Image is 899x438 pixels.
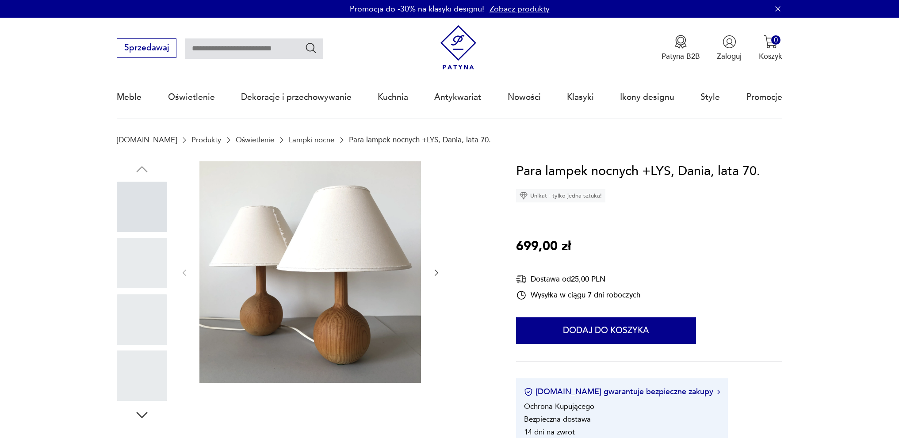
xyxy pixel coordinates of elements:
img: Ikona dostawy [516,274,527,285]
a: Antykwariat [434,77,481,118]
img: Ikona medalu [674,35,688,49]
p: Patyna B2B [662,51,700,61]
li: Bezpieczna dostawa [524,414,591,424]
button: Dodaj do koszyka [516,317,696,344]
p: Koszyk [759,51,782,61]
a: Sprzedawaj [117,45,176,52]
li: Ochrona Kupującego [524,401,594,411]
a: Ikona medaluPatyna B2B [662,35,700,61]
img: Ikona strzałki w prawo [717,390,720,394]
img: Ikona certyfikatu [524,388,533,396]
a: Dekoracje i przechowywanie [241,77,352,118]
div: Wysyłka w ciągu 7 dni roboczych [516,290,640,301]
p: Zaloguj [717,51,742,61]
p: Para lampek nocnych +LYS, Dania, lata 70. [349,136,491,144]
h1: Para lampek nocnych +LYS, Dania, lata 70. [516,161,760,182]
div: 0 [771,35,780,45]
a: Kuchnia [378,77,408,118]
li: 14 dni na zwrot [524,427,575,437]
a: Style [700,77,720,118]
button: Patyna B2B [662,35,700,61]
a: Klasyki [567,77,594,118]
button: Sprzedawaj [117,38,176,58]
img: Patyna - sklep z meblami i dekoracjami vintage [436,25,481,70]
img: Ikona koszyka [764,35,777,49]
p: Promocja do -30% na klasyki designu! [350,4,484,15]
a: Zobacz produkty [490,4,550,15]
img: Zdjęcie produktu Para lampek nocnych +LYS, Dania, lata 70. [199,161,421,383]
button: Szukaj [305,42,318,54]
img: Ikona diamentu [520,192,528,200]
a: [DOMAIN_NAME] [117,136,177,144]
button: [DOMAIN_NAME] gwarantuje bezpieczne zakupy [524,386,720,397]
a: Nowości [508,77,541,118]
button: 0Koszyk [759,35,782,61]
a: Lampki nocne [289,136,334,144]
button: Zaloguj [717,35,742,61]
img: Ikonka użytkownika [723,35,736,49]
a: Promocje [746,77,782,118]
div: Dostawa od 25,00 PLN [516,274,640,285]
a: Produkty [191,136,221,144]
a: Ikony designu [620,77,674,118]
a: Meble [117,77,142,118]
p: 699,00 zł [516,236,571,257]
a: Oświetlenie [168,77,215,118]
div: Unikat - tylko jedna sztuka! [516,189,605,202]
a: Oświetlenie [236,136,274,144]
